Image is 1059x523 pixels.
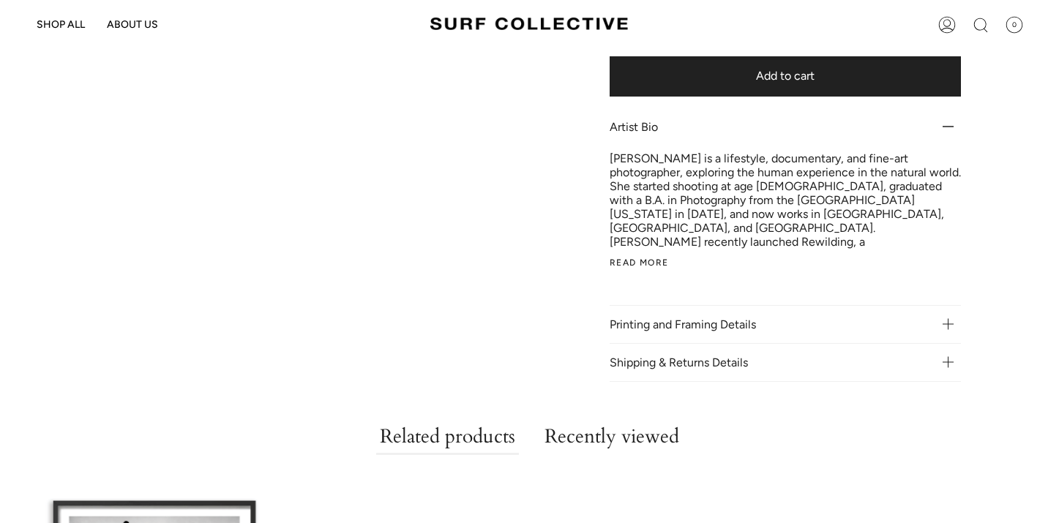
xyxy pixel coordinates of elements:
[610,258,669,267] button: Read more
[610,305,961,343] p: Printing and Framing Details
[541,415,683,453] h2: Recently viewed
[756,67,815,85] span: Add to cart
[430,11,628,38] img: Surf Collective
[107,18,158,31] span: ABOUT US
[1006,16,1023,34] span: 0
[610,56,961,97] button: Add to cart
[610,343,961,381] p: Shipping & Returns Details
[37,18,85,31] span: SHOP ALL
[610,151,961,249] p: [PERSON_NAME] is a lifestyle, documentary, and fine-art photographer, exploring the human experie...
[610,108,961,146] p: Artist Bio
